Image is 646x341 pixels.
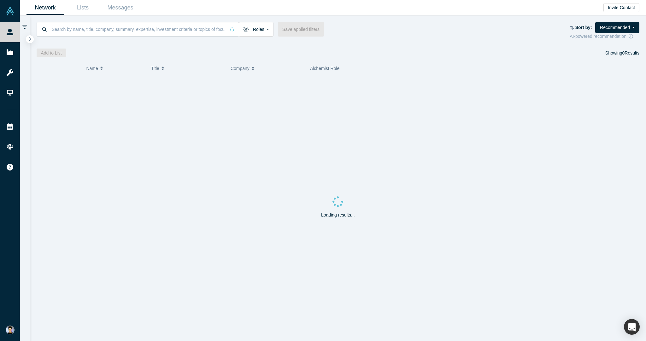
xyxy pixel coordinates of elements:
[575,25,592,30] strong: Sort by:
[26,0,64,15] a: Network
[310,66,339,71] span: Alchemist Role
[86,62,144,75] button: Name
[603,3,639,12] button: Invite Contact
[570,33,639,40] div: AI-powered recommendation
[231,62,303,75] button: Company
[239,22,273,37] button: Roles
[86,62,98,75] span: Name
[51,22,226,37] input: Search by name, title, company, summary, expertise, investment criteria or topics of focus
[6,326,15,334] img: Xiong Chang's Account
[321,212,355,218] p: Loading results...
[622,50,625,55] strong: 0
[595,22,639,33] button: Recommended
[605,49,639,57] div: Showing
[151,62,159,75] span: Title
[278,22,324,37] button: Save applied filters
[6,7,15,15] img: Alchemist Vault Logo
[102,0,139,15] a: Messages
[37,49,66,57] button: Add to List
[151,62,224,75] button: Title
[64,0,102,15] a: Lists
[231,62,250,75] span: Company
[622,50,639,55] span: Results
